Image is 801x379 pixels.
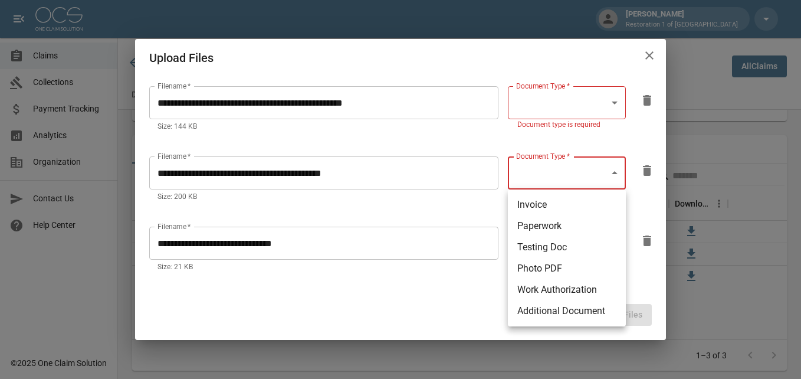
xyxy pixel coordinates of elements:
li: Invoice [508,194,626,215]
li: Testing Doc [508,237,626,258]
li: Paperwork [508,215,626,237]
li: Additional Document [508,300,626,322]
li: Photo PDF [508,258,626,279]
li: Work Authorization [508,279,626,300]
